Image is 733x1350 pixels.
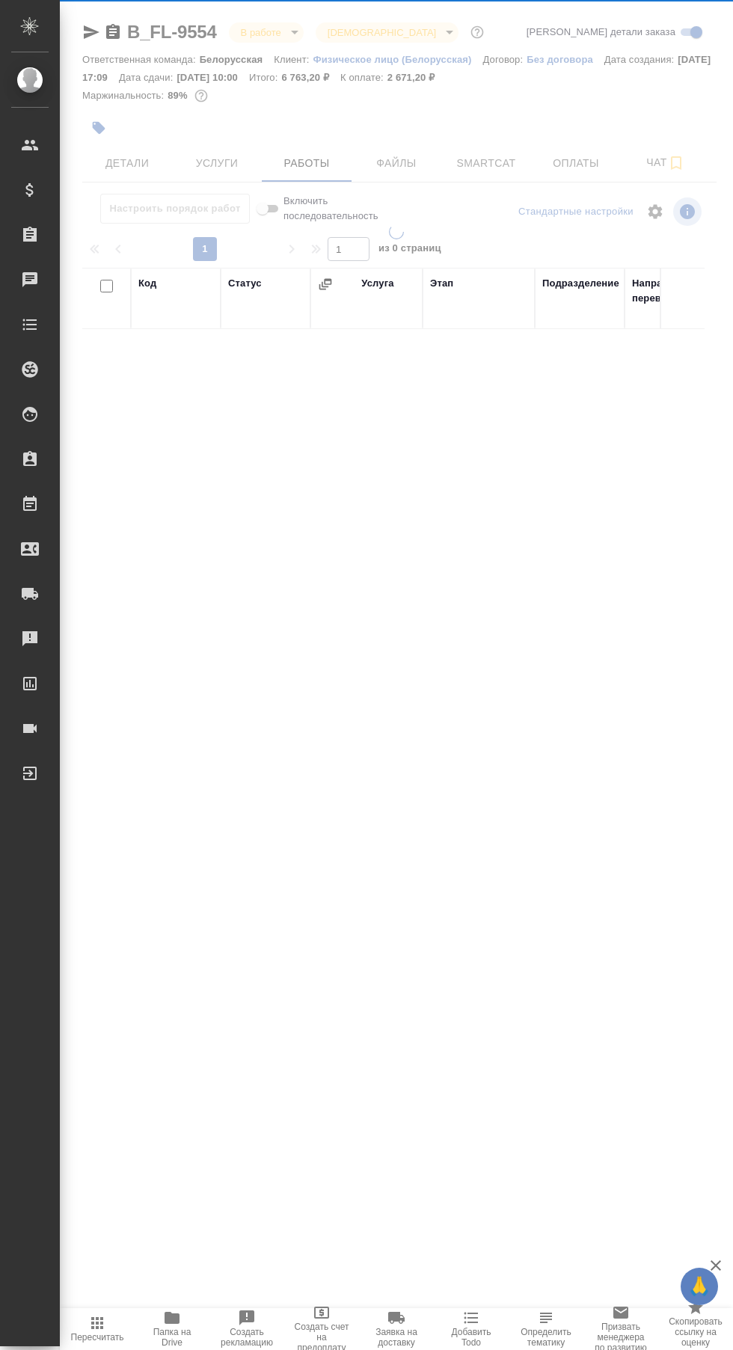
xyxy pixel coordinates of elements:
div: Этап [430,276,453,291]
button: 🙏 [681,1268,718,1305]
span: Добавить Todo [443,1327,500,1348]
button: Добавить Todo [434,1308,509,1350]
div: Подразделение [542,276,619,291]
button: Создать рекламацию [209,1308,284,1350]
span: Создать рекламацию [218,1327,275,1348]
button: Определить тематику [509,1308,583,1350]
span: Заявка на доставку [368,1327,425,1348]
span: Определить тематику [518,1327,574,1348]
button: Скопировать ссылку на оценку заказа [658,1308,733,1350]
button: Заявка на доставку [359,1308,434,1350]
button: Сгруппировать [318,277,333,292]
button: Призвать менеджера по развитию [583,1308,658,1350]
button: Создать счет на предоплату [284,1308,359,1350]
div: Услуга [361,276,393,291]
div: Направление перевода [632,276,707,306]
div: Код [138,276,156,291]
span: 🙏 [687,1271,712,1302]
span: Пересчитать [71,1332,124,1343]
button: Пересчитать [60,1308,135,1350]
button: Папка на Drive [135,1308,209,1350]
span: Папка на Drive [144,1327,200,1348]
div: Статус [228,276,262,291]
